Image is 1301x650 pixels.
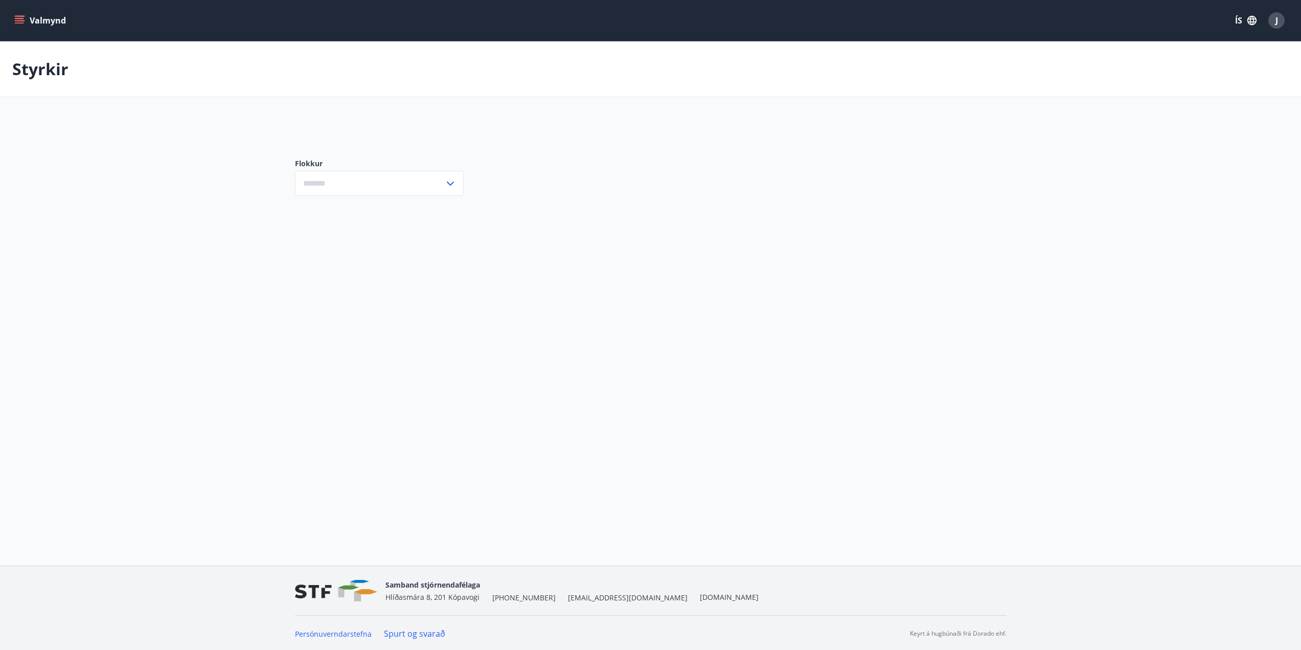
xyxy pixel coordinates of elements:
[1229,11,1262,30] button: ÍS
[295,629,372,639] a: Persónuverndarstefna
[1264,8,1289,33] button: J
[385,592,480,602] span: Hlíðasmára 8, 201 Kópavogi
[492,593,556,603] span: [PHONE_NUMBER]
[700,592,759,602] a: [DOMAIN_NAME]
[385,580,480,590] span: Samband stjórnendafélaga
[12,11,70,30] button: menu
[1275,15,1278,26] span: J
[910,629,1007,638] p: Keyrt á hugbúnaði frá Dorado ehf.
[568,593,688,603] span: [EMAIL_ADDRESS][DOMAIN_NAME]
[295,159,464,169] label: Flokkur
[12,58,69,80] p: Styrkir
[295,580,377,602] img: vjCaq2fThgY3EUYqSgpjEiBg6WP39ov69hlhuPVN.png
[384,628,445,639] a: Spurt og svarað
